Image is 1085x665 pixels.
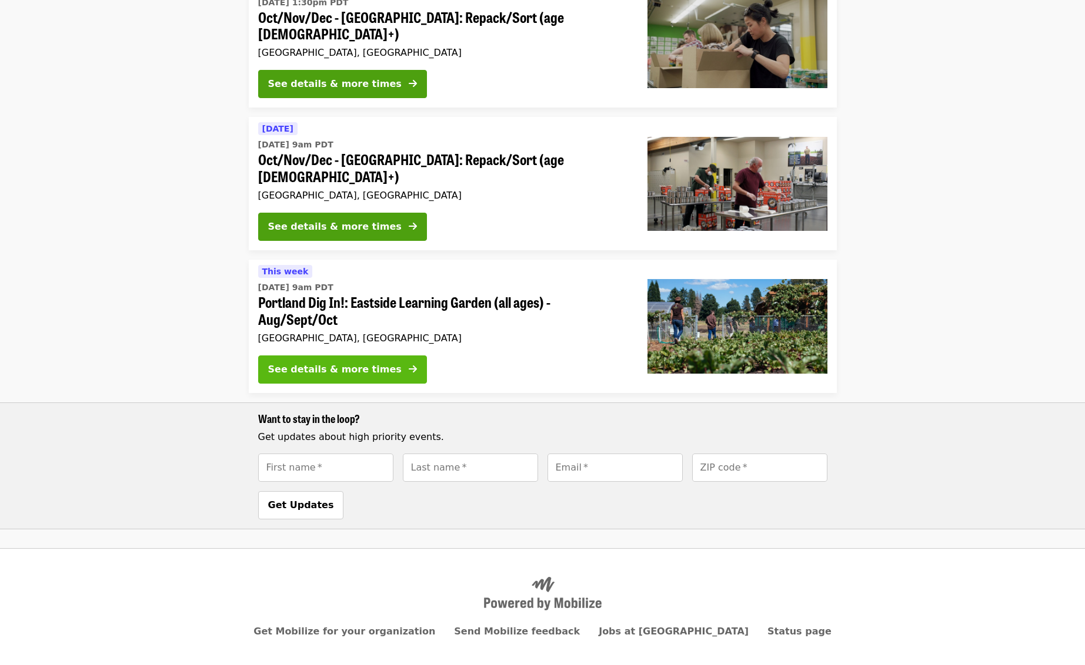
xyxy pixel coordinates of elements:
[249,260,837,393] a: See details for "Portland Dig In!: Eastside Learning Garden (all ages) - Aug/Sept/Oct"
[258,294,629,328] span: Portland Dig In!: Eastside Learning Garden (all ages) - Aug/Sept/Oct
[262,267,309,276] span: This week
[268,362,402,377] div: See details & more times
[258,332,629,344] div: [GEOGRAPHIC_DATA], [GEOGRAPHIC_DATA]
[647,279,827,373] img: Portland Dig In!: Eastside Learning Garden (all ages) - Aug/Sept/Oct organized by Oregon Food Bank
[268,77,402,91] div: See details & more times
[484,577,602,611] img: Powered by Mobilize
[409,221,417,232] i: arrow-right icon
[599,626,749,637] a: Jobs at [GEOGRAPHIC_DATA]
[258,139,333,151] time: [DATE] 9am PDT
[268,499,334,510] span: Get Updates
[262,124,293,133] span: [DATE]
[253,626,435,637] a: Get Mobilize for your organization
[409,78,417,89] i: arrow-right icon
[258,491,344,519] button: Get Updates
[258,411,360,426] span: Want to stay in the loop?
[258,624,827,639] nav: Primary footer navigation
[258,9,629,43] span: Oct/Nov/Dec - [GEOGRAPHIC_DATA]: Repack/Sort (age [DEMOGRAPHIC_DATA]+)
[258,213,427,241] button: See details & more times
[409,364,417,375] i: arrow-right icon
[258,151,629,185] span: Oct/Nov/Dec - [GEOGRAPHIC_DATA]: Repack/Sort (age [DEMOGRAPHIC_DATA]+)
[268,220,402,234] div: See details & more times
[258,70,427,98] button: See details & more times
[258,281,333,294] time: [DATE] 9am PDT
[258,190,629,201] div: [GEOGRAPHIC_DATA], [GEOGRAPHIC_DATA]
[454,626,580,637] a: Send Mobilize feedback
[249,117,837,250] a: See details for "Oct/Nov/Dec - Portland: Repack/Sort (age 16+)"
[767,626,832,637] a: Status page
[258,431,444,442] span: Get updates about high priority events.
[647,137,827,231] img: Oct/Nov/Dec - Portland: Repack/Sort (age 16+) organized by Oregon Food Bank
[692,454,827,482] input: [object Object]
[547,454,683,482] input: [object Object]
[403,454,538,482] input: [object Object]
[258,355,427,384] button: See details & more times
[258,47,629,58] div: [GEOGRAPHIC_DATA], [GEOGRAPHIC_DATA]
[258,454,393,482] input: [object Object]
